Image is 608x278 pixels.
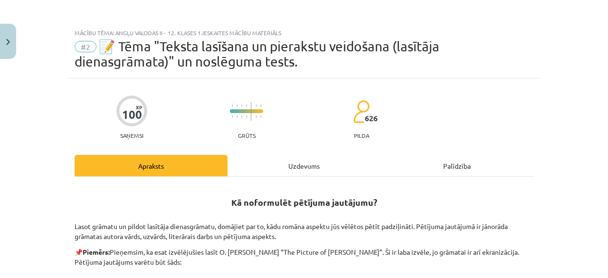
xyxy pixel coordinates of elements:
strong: Piemērs: [83,248,110,256]
img: icon-short-line-57e1e144782c952c97e751825c79c345078a6d821885a25fce030b3d8c18986b.svg [232,115,233,118]
p: pilda [354,132,369,139]
p: Saņemsi [116,132,147,139]
div: Palīdzība [380,155,533,176]
p: Grūts [238,132,256,139]
span: 626 [365,114,378,123]
span: 📝 Tēma "Teksta lasīšana un pierakstu veidošana (lasītāja dienasgrāmata)" un noslēguma tests. [75,38,439,69]
img: icon-short-line-57e1e144782c952c97e751825c79c345078a6d821885a25fce030b3d8c18986b.svg [260,115,261,118]
img: icon-short-line-57e1e144782c952c97e751825c79c345078a6d821885a25fce030b3d8c18986b.svg [237,105,237,107]
div: 100 [122,108,142,121]
img: icon-short-line-57e1e144782c952c97e751825c79c345078a6d821885a25fce030b3d8c18986b.svg [256,115,256,118]
img: icon-short-line-57e1e144782c952c97e751825c79c345078a6d821885a25fce030b3d8c18986b.svg [246,115,247,118]
p: 📌 Pieņemsim, ka esat izvēlējušies lasīt O. [PERSON_NAME] “The Picture of [PERSON_NAME]”. Šī ir la... [75,247,533,267]
strong: Kā noformulēt pētījuma jautājumu? [231,197,377,208]
div: Uzdevums [228,155,380,176]
img: icon-short-line-57e1e144782c952c97e751825c79c345078a6d821885a25fce030b3d8c18986b.svg [241,115,242,118]
img: icon-long-line-d9ea69661e0d244f92f715978eff75569469978d946b2353a9bb055b3ed8787d.svg [251,102,252,121]
img: icon-short-line-57e1e144782c952c97e751825c79c345078a6d821885a25fce030b3d8c18986b.svg [241,105,242,107]
span: XP [136,105,142,110]
img: icon-short-line-57e1e144782c952c97e751825c79c345078a6d821885a25fce030b3d8c18986b.svg [256,105,256,107]
img: icon-short-line-57e1e144782c952c97e751825c79c345078a6d821885a25fce030b3d8c18986b.svg [260,105,261,107]
div: Mācību tēma: Angļu valodas ii - 12. klases 1.ieskaites mācību materiāls [75,29,533,36]
span: #2 [75,41,96,52]
img: icon-short-line-57e1e144782c952c97e751825c79c345078a6d821885a25fce030b3d8c18986b.svg [232,105,233,107]
img: icon-close-lesson-0947bae3869378f0d4975bcd49f059093ad1ed9edebbc8119c70593378902aed.svg [6,39,10,45]
img: icon-short-line-57e1e144782c952c97e751825c79c345078a6d821885a25fce030b3d8c18986b.svg [246,105,247,107]
div: Apraksts [75,155,228,176]
img: icon-short-line-57e1e144782c952c97e751825c79c345078a6d821885a25fce030b3d8c18986b.svg [237,115,237,118]
img: students-c634bb4e5e11cddfef0936a35e636f08e4e9abd3cc4e673bd6f9a4125e45ecb1.svg [353,100,370,124]
p: Lasot grāmatu un pildot lasītāja dienasgrāmatu, domājiet par to, kādu romāna aspektu jūs vēlētos ... [75,211,533,241]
